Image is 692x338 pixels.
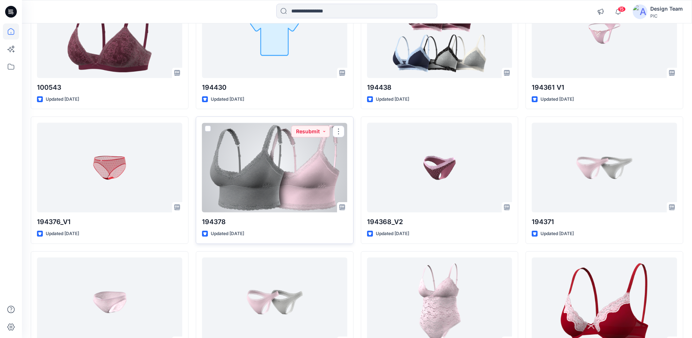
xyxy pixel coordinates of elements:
p: Updated [DATE] [540,96,574,103]
a: 194371 [532,123,677,212]
p: Updated [DATE] [46,230,79,238]
div: Design Team [650,4,683,13]
p: Updated [DATE] [211,230,244,238]
p: Updated [DATE] [376,96,409,103]
p: 194361 V1 [532,82,677,93]
p: 100543 [37,82,182,93]
img: avatar [633,4,647,19]
p: 194438 [367,82,512,93]
p: 194430 [202,82,347,93]
p: Updated [DATE] [211,96,244,103]
p: Updated [DATE] [376,230,409,238]
a: 194376_V1 [37,123,182,212]
p: Updated [DATE] [46,96,79,103]
p: 194378 [202,217,347,227]
div: PIC [650,13,683,19]
p: 194368_V2 [367,217,512,227]
a: 194378 [202,123,347,212]
span: 15 [618,6,626,12]
a: 194368_V2 [367,123,512,212]
p: 194376_V1 [37,217,182,227]
p: Updated [DATE] [540,230,574,238]
p: 194371 [532,217,677,227]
